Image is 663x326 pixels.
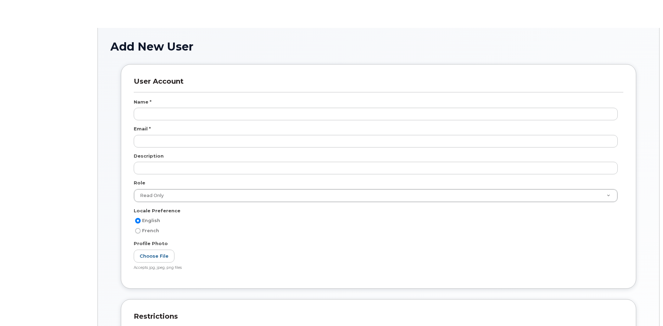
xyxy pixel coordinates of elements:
[134,153,164,159] label: Description
[135,228,141,234] input: French
[110,40,647,53] h1: Add New User
[134,99,151,105] label: Name *
[134,126,151,132] label: Email *
[142,218,160,223] span: English
[142,228,159,233] span: French
[134,77,623,92] h3: User Account
[134,207,180,214] label: Locale Preference
[134,265,618,271] div: Accepts jpg, jpeg, png files
[134,250,174,263] label: Choose File
[134,189,617,202] a: Read Only
[135,218,141,223] input: English
[134,240,168,247] label: Profile Photo
[134,180,145,186] label: Role
[136,192,164,199] span: Read Only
